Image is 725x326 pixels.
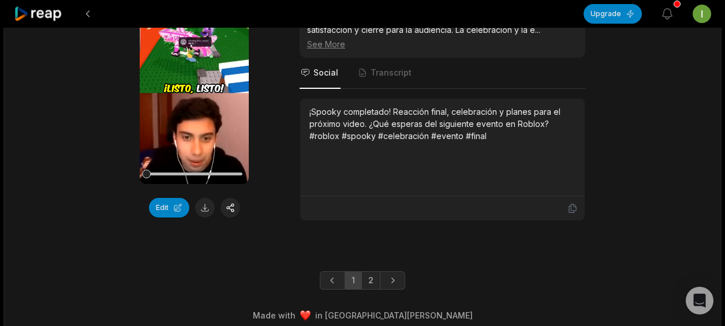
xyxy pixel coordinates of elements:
div: Open Intercom Messenger [686,287,713,314]
div: See More [307,38,578,50]
button: Upgrade [584,4,642,24]
button: Edit [149,198,189,218]
div: Completar el objetivo principal del evento y la reacción final generan satisfacción y cierre para... [307,12,578,50]
a: Next page [380,271,405,290]
span: Social [313,67,338,78]
a: Page 1 is your current page [345,271,362,290]
ul: Pagination [320,271,405,290]
span: Transcript [371,67,412,78]
a: Page 2 [361,271,380,290]
img: heart emoji [300,310,311,321]
div: Made with in [GEOGRAPHIC_DATA][PERSON_NAME] [14,309,711,321]
div: ¡Spooky completado! Reacción final, celebración y planes para el próximo video. ¿Qué esperas del ... [309,106,575,142]
nav: Tabs [300,58,585,89]
a: Previous page [320,271,345,290]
